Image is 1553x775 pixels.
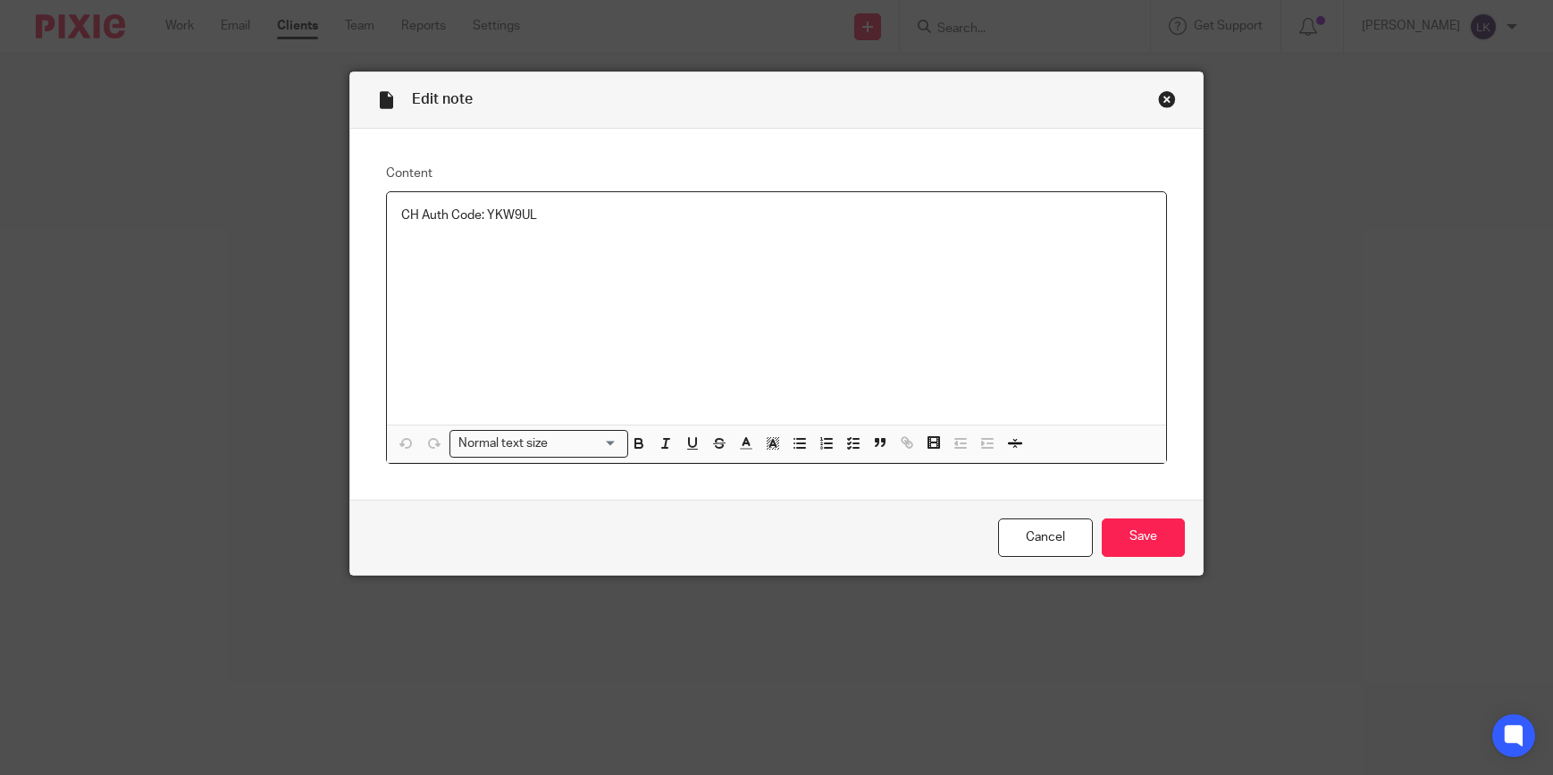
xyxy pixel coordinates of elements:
[454,434,551,453] span: Normal text size
[401,206,1152,224] p: CH Auth Code: YKW9UL
[386,164,1167,182] label: Content
[1158,90,1176,108] div: Close this dialog window
[998,518,1093,557] a: Cancel
[412,92,473,106] span: Edit note
[449,430,628,458] div: Search for option
[1102,518,1185,557] input: Save
[553,434,617,453] input: Search for option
